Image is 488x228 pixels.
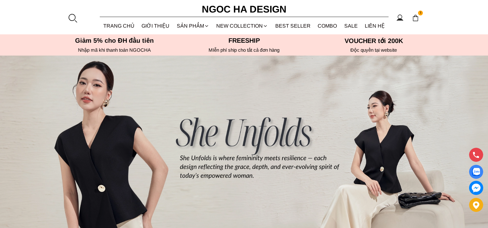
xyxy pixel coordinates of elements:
a: SALE [341,17,362,34]
img: Display image [472,168,480,176]
h6: Độc quyền tại website [311,47,437,53]
font: Nhập mã khi thanh toán NGOCHA [78,47,151,53]
a: BEST SELLER [272,17,314,34]
a: NEW COLLECTION [213,17,272,34]
a: TRANG CHỦ [100,17,138,34]
a: messenger [469,181,483,195]
font: Freeship [228,37,260,44]
a: Combo [314,17,341,34]
a: Ngoc Ha Design [196,2,292,17]
div: SẢN PHẨM [173,17,213,34]
h6: MIễn phí ship cho tất cả đơn hàng [181,47,307,53]
a: GIỚI THIỆU [138,17,173,34]
a: Display image [469,165,483,179]
a: LIÊN HỆ [361,17,389,34]
span: 1 [418,11,423,16]
img: img-CART-ICON-ksit0nf1 [412,14,419,22]
font: Giảm 5% cho ĐH đầu tiên [75,37,154,44]
h5: VOUCHER tới 200K [311,37,437,45]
